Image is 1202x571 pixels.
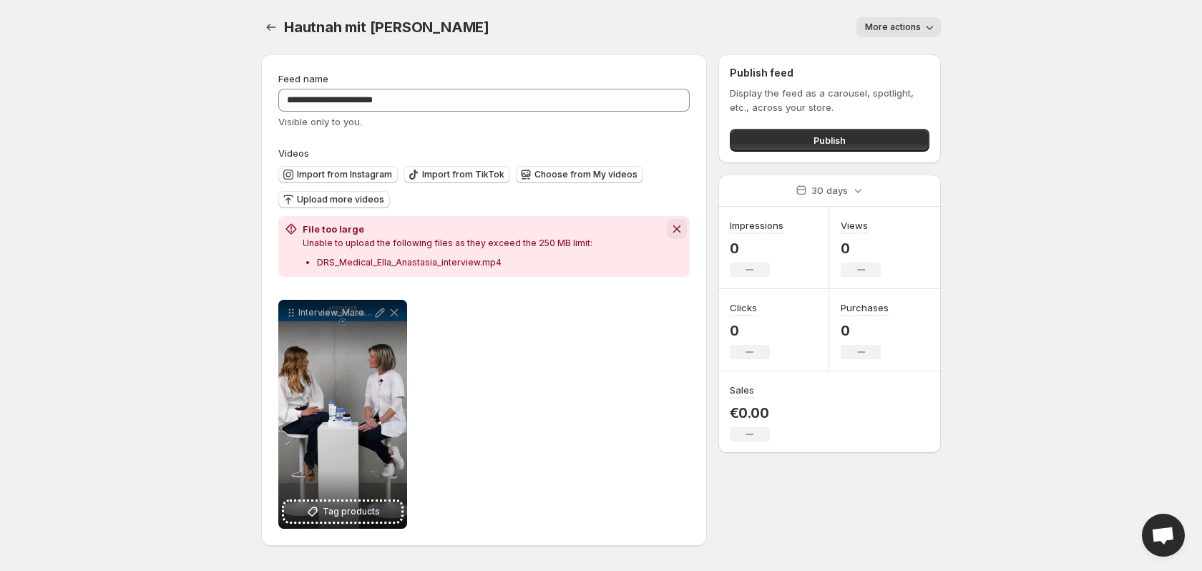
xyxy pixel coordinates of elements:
[516,166,643,183] button: Choose from My videos
[841,301,889,315] h3: Purchases
[1142,514,1185,557] a: Open chat
[261,17,281,37] button: Settings
[298,307,373,318] p: Interview_Maren_Ella_Insta_komplett
[284,502,401,522] button: Tag products
[841,218,868,233] h3: Views
[297,194,384,205] span: Upload more videos
[278,191,390,208] button: Upload more videos
[856,17,941,37] button: More actions
[811,183,848,197] p: 30 days
[730,240,783,257] p: 0
[813,133,846,147] span: Publish
[841,322,889,339] p: 0
[303,238,592,249] p: Unable to upload the following files as they exceed the 250 MB limit:
[278,166,398,183] button: Import from Instagram
[534,169,637,180] span: Choose from My videos
[317,257,592,268] p: DRS_Medical_Ella_Anastasia_interview.mp4
[730,322,770,339] p: 0
[303,222,592,236] h2: File too large
[667,219,687,239] button: Dismiss notification
[841,240,881,257] p: 0
[730,383,754,397] h3: Sales
[278,116,362,127] span: Visible only to you.
[730,129,929,152] button: Publish
[730,404,770,421] p: €0.00
[422,169,504,180] span: Import from TikTok
[730,66,929,80] h2: Publish feed
[278,147,309,159] span: Videos
[730,86,929,114] p: Display the feed as a carousel, spotlight, etc., across your store.
[730,218,783,233] h3: Impressions
[730,301,757,315] h3: Clicks
[323,504,380,519] span: Tag products
[284,19,489,36] span: Hautnah mit [PERSON_NAME]
[404,166,510,183] button: Import from TikTok
[278,73,328,84] span: Feed name
[865,21,921,33] span: More actions
[297,169,392,180] span: Import from Instagram
[278,300,407,529] div: Interview_Maren_Ella_Insta_komplettTag products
